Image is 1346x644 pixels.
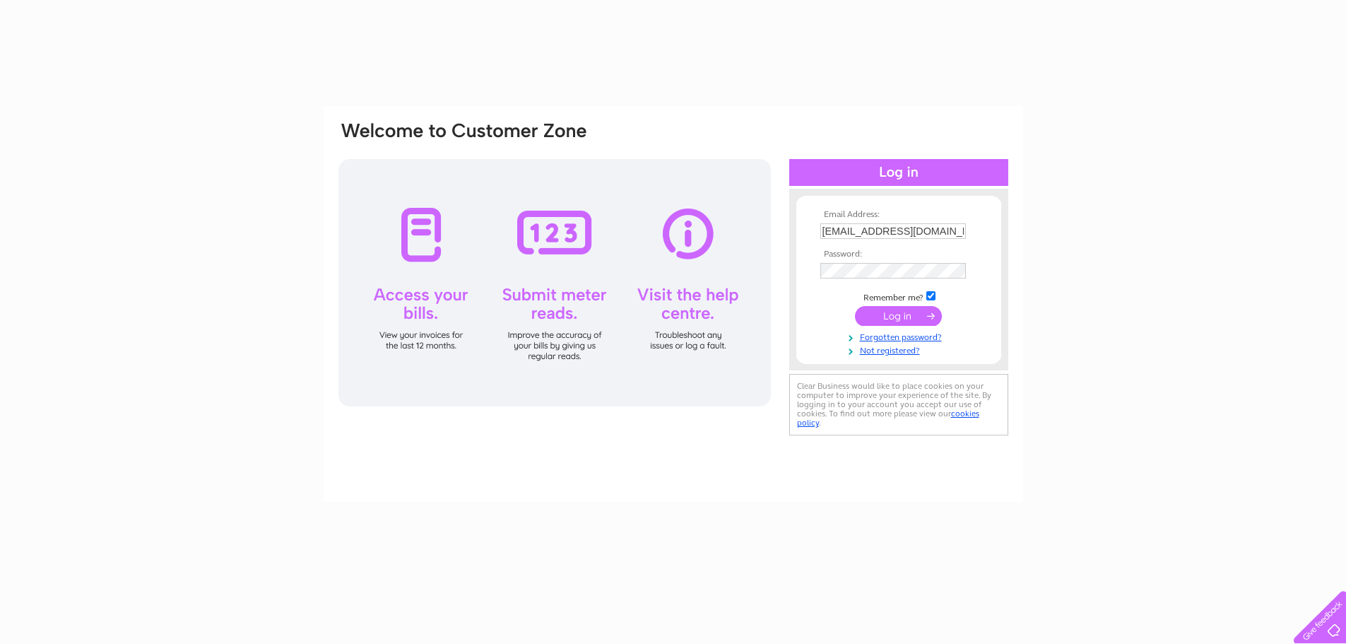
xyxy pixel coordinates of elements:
[789,374,1008,435] div: Clear Business would like to place cookies on your computer to improve your experience of the sit...
[797,409,979,428] a: cookies policy
[817,289,981,303] td: Remember me?
[820,343,981,356] a: Not registered?
[820,329,981,343] a: Forgotten password?
[817,250,981,259] th: Password:
[855,306,942,326] input: Submit
[817,210,981,220] th: Email Address:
